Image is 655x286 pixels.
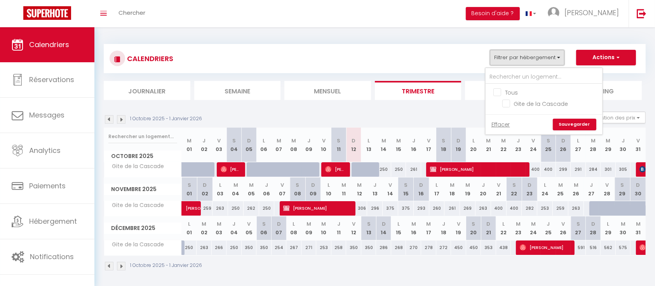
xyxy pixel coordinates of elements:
[436,240,451,255] div: 272
[226,128,242,162] th: 04
[357,181,362,189] abbr: M
[212,128,227,162] th: 03
[466,240,481,255] div: 450
[296,181,300,189] abbr: S
[472,137,475,144] abbr: L
[526,128,541,162] th: 24
[327,181,330,189] abbr: L
[548,7,559,19] img: ...
[526,216,541,240] th: 24
[262,220,266,228] abbr: S
[376,162,391,177] div: 250
[256,128,272,162] th: 06
[601,240,616,255] div: 562
[491,201,507,216] div: 400
[481,240,496,255] div: 353
[202,220,206,228] abbr: M
[182,216,197,240] th: 01
[430,162,526,177] span: [PERSON_NAME]
[562,220,565,228] abbr: V
[105,201,166,210] span: Gite de la Cascade
[130,115,202,123] p: 1 Octobre 2025 - 1 Janvier 2026
[591,137,596,144] abbr: M
[375,81,462,100] li: Trimestre
[104,81,190,100] li: Journalier
[571,216,586,240] th: 27
[531,137,535,144] abbr: V
[421,128,436,162] th: 17
[537,177,553,201] th: 24
[406,128,421,162] th: 16
[376,216,391,240] th: 14
[342,181,347,189] abbr: M
[630,177,646,201] th: 30
[486,220,490,228] abbr: D
[568,177,584,201] th: 26
[571,240,586,255] div: 591
[501,137,506,144] abbr: M
[316,216,331,240] th: 10
[212,216,227,240] th: 03
[472,220,475,228] abbr: S
[556,216,571,240] th: 26
[242,216,257,240] th: 05
[496,216,511,240] th: 22
[346,240,361,255] div: 350
[331,216,347,240] th: 11
[105,162,166,171] span: Gite de la Cascade
[226,240,242,255] div: 250
[232,137,236,144] abbr: S
[491,177,507,201] th: 21
[465,81,552,100] li: Tâches
[307,137,310,144] abbr: J
[228,177,244,201] th: 04
[197,128,212,162] th: 02
[301,128,317,162] th: 09
[182,177,197,201] th: 01
[406,240,421,255] div: 270
[577,220,580,228] abbr: S
[104,184,181,195] span: Novembre 2025
[130,262,202,269] p: 1 Octobre 2025 - 1 Janvier 2026
[352,137,356,144] abbr: D
[502,220,505,228] abbr: L
[426,220,431,228] abbr: M
[274,177,290,201] th: 07
[485,67,603,135] div: Filtrer par hébergement
[203,181,207,189] abbr: D
[636,181,640,189] abbr: D
[496,128,511,162] th: 22
[325,162,345,177] span: [PERSON_NAME]
[367,201,383,216] div: 296
[331,240,347,255] div: 258
[188,220,190,228] abbr: L
[247,220,251,228] abbr: V
[29,75,74,84] span: Réservations
[346,216,361,240] th: 12
[476,177,491,201] th: 20
[244,201,259,216] div: 262
[466,128,481,162] th: 20
[496,240,511,255] div: 438
[286,128,301,162] th: 08
[283,201,349,216] span: [PERSON_NAME]
[221,162,241,177] span: [PERSON_NAME]
[290,177,305,201] th: 08
[336,177,352,201] th: 11
[497,181,500,189] abbr: V
[631,216,646,240] th: 31
[256,240,272,255] div: 350
[301,216,317,240] th: 09
[537,201,553,216] div: 253
[307,220,311,228] abbr: M
[456,137,460,144] abbr: D
[259,177,275,201] th: 06
[277,137,281,144] abbr: M
[361,128,376,162] th: 13
[571,128,586,162] th: 27
[29,110,64,120] span: Messages
[421,240,436,255] div: 278
[556,162,571,177] div: 299
[442,220,445,228] abbr: J
[396,137,401,144] abbr: M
